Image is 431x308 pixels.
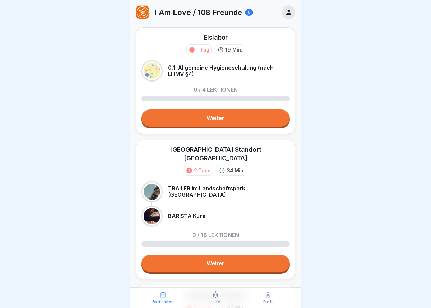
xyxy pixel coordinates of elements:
[155,8,242,17] p: I Am Love / 108 Freunde
[245,9,253,16] div: 6
[136,6,149,19] img: ca6pbwucmbo8lx1ssf1fk0qp.png
[227,167,245,174] p: 34 Min.
[141,255,290,272] a: Weiter
[152,299,174,304] p: Aktivitäten
[141,145,290,162] div: [GEOGRAPHIC_DATA] Standort [GEOGRAPHIC_DATA]
[141,109,290,127] a: Weiter
[192,232,239,238] p: 0 / 18 Lektionen
[194,87,238,92] p: 0 / 4 Lektionen
[263,299,274,304] p: Profil
[225,46,242,53] p: 19 Min.
[168,213,205,219] p: BARISTA Kurs
[168,64,290,77] p: 0.1_Allgemeine Hygieneschulung (nach LHMV §4)
[168,185,290,198] p: TRAILER im Landschaftspark [GEOGRAPHIC_DATA]
[194,167,211,174] div: 2 Tage
[204,33,228,42] div: Eislabor
[211,299,220,304] p: Hilfe
[197,46,209,53] div: 1 Tag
